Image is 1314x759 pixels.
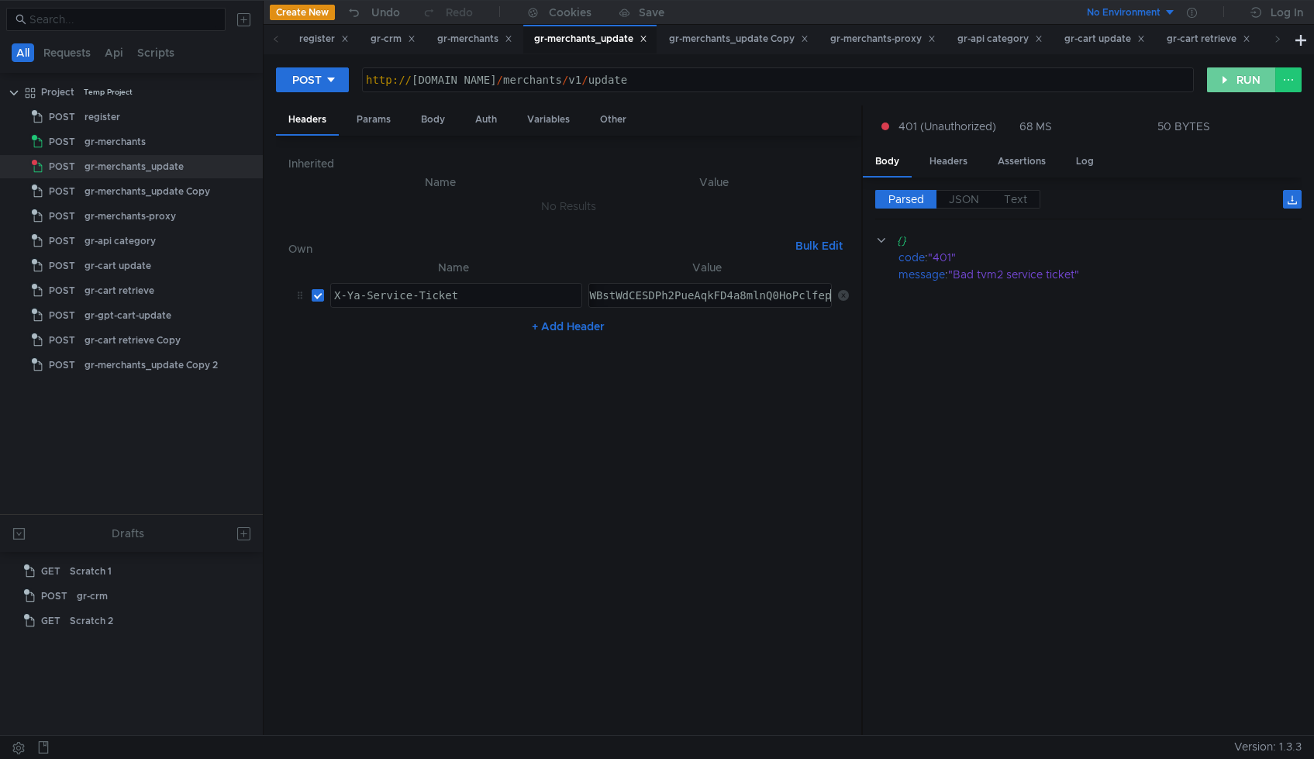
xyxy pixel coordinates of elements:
button: RUN [1207,67,1276,92]
span: POST [49,329,75,352]
span: POST [41,585,67,608]
div: Drafts [112,524,144,543]
span: POST [49,229,75,253]
div: gr-api category [84,229,156,253]
button: + Add Header [526,317,611,336]
div: : [898,266,1302,283]
div: Project [41,81,74,104]
div: "Bad tvm2 service ticket" [948,266,1282,283]
div: Scratch 1 [70,560,112,583]
span: POST [49,354,75,377]
span: Version: 1.3.3 [1234,736,1302,758]
span: GET [41,609,60,633]
div: gr-merchants [84,130,146,154]
button: Undo [335,1,411,24]
div: gr-cart retrieve [1167,31,1250,47]
button: Bulk Edit [789,236,849,255]
span: POST [49,180,75,203]
span: Text [1004,192,1027,206]
div: Save [639,7,664,18]
span: POST [49,254,75,278]
div: gr-cart retrieve Copy [84,329,181,352]
div: gr-merchants-proxy [830,31,936,47]
div: message [898,266,945,283]
div: Log [1064,147,1106,176]
div: Cookies [549,3,591,22]
div: Auth [463,105,509,134]
span: 401 (Unauthorized) [898,118,996,135]
div: Other [588,105,639,134]
th: Name [301,173,580,191]
div: gr-cart update [84,254,151,278]
div: gr-api category [957,31,1043,47]
div: code [898,249,925,266]
span: POST [49,304,75,327]
div: No Environment [1087,5,1161,20]
div: gr-cart update [1064,31,1145,47]
div: Log In [1271,3,1303,22]
div: : [898,249,1302,266]
span: POST [49,279,75,302]
div: Params [344,105,403,134]
nz-embed-empty: No Results [541,199,596,213]
h6: Own [288,240,789,258]
div: gr-merchants_update Copy [669,31,809,47]
div: POST [292,71,322,88]
button: Redo [411,1,484,24]
div: gr-gpt-cart-update [84,304,171,327]
span: POST [49,205,75,228]
div: 50 BYTES [1157,119,1210,133]
div: gr-cart retrieve [84,279,154,302]
button: All [12,43,34,62]
span: POST [49,155,75,178]
div: "401" [928,249,1281,266]
span: POST [49,105,75,129]
button: Api [100,43,128,62]
div: Redo [446,3,473,22]
div: Headers [917,147,980,176]
th: Value [580,173,849,191]
div: Undo [371,3,400,22]
button: POST [276,67,349,92]
div: 68 MS [1019,119,1052,133]
button: Scripts [133,43,179,62]
div: Scratch 2 [70,609,113,633]
span: JSON [949,192,979,206]
div: gr-crm [371,31,416,47]
h6: Inherited [288,154,849,173]
div: Headers [276,105,339,136]
div: gr-merchants_update [534,31,647,47]
div: Body [409,105,457,134]
div: gr-merchants-proxy [84,205,176,228]
div: register [299,31,349,47]
th: Name [324,258,583,277]
div: register [84,105,120,129]
th: Value [582,258,832,277]
div: Variables [515,105,582,134]
div: gr-merchants [437,31,512,47]
button: Requests [39,43,95,62]
div: Temp Project [84,81,133,104]
button: Create New [270,5,335,20]
div: {} [897,232,1280,249]
div: Body [863,147,912,178]
input: Search... [29,11,216,28]
div: gr-crm [77,585,108,608]
div: gr-merchants_update Copy [84,180,210,203]
span: POST [49,130,75,154]
div: gr-merchants_update [84,155,184,178]
div: Assertions [985,147,1058,176]
div: gr-merchants_update Copy 2 [84,354,218,377]
span: GET [41,560,60,583]
span: Parsed [888,192,924,206]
